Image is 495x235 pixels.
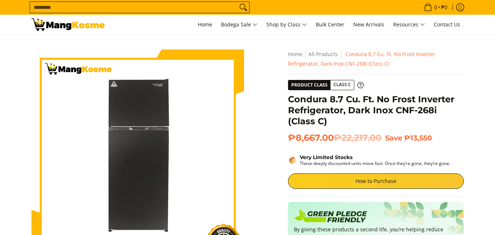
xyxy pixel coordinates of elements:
h1: Condura 8.7 Cu. Ft. No Frost Inverter Refrigerator, Dark Inox CNF-268i (Class C) [288,94,464,127]
span: Bulk Center [316,21,344,28]
span: ₱13,550 [404,133,432,142]
button: Search [237,2,249,13]
span: Product Class [288,80,330,90]
span: Home [198,21,212,28]
a: All Products [309,51,338,58]
a: New Arrivals [350,15,388,34]
a: Home [288,51,302,58]
span: Resources [393,20,425,29]
span: Save [385,133,402,142]
span: Bodega Sale [221,20,258,29]
span: Class C [330,80,354,89]
a: Bulk Center [312,15,348,34]
a: How to Purchase [288,173,464,189]
span: ₱0 [440,5,448,10]
span: New Arrivals [353,21,384,28]
a: Shop by Class [263,15,311,34]
a: Home [194,15,216,34]
p: These deeply discounted units move fast. Once they’re gone, they’re gone. [300,161,450,166]
nav: Breadcrumbs [288,49,464,69]
a: Product Class Class C [288,80,364,90]
a: Contact Us [430,15,464,34]
span: • [422,3,450,11]
img: Condura 8.7 Cu. Ft. No Frost Inverter Refrigerator, Dark Inox CNF-268i | Mang Kosme [32,18,105,31]
span: Contact Us [434,21,460,28]
nav: Main Menu [112,15,464,34]
a: Bodega Sale [217,15,261,34]
del: ₱22,217.00 [334,132,381,143]
a: Resources [389,15,429,34]
strong: Very Limited Stocks [300,154,352,161]
img: Badge sustainability green pledge friendly [294,208,367,225]
span: Shop by Class [266,20,307,29]
span: Condura 8.7 Cu. Ft. No Frost Inverter Refrigerator, Dark Inox CNF-268i (Class C) [288,51,435,67]
span: 0 [433,5,438,10]
span: ₱8,667.00 [288,132,381,143]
